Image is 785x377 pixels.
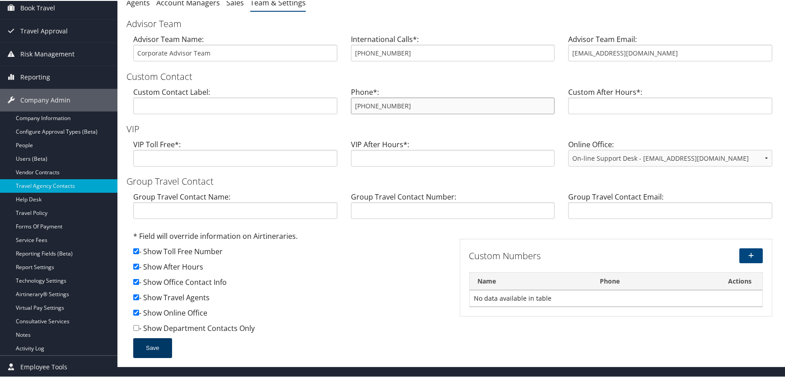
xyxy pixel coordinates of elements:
[718,272,762,289] th: Actions: activate to sort column ascending
[133,261,446,276] div: - Show After Hours
[20,88,70,111] span: Company Admin
[20,42,75,65] span: Risk Management
[126,33,344,68] div: Advisor Team Name:
[561,86,779,121] div: Custom After Hours*:
[133,276,446,291] div: - Show Office Contact Info
[592,272,718,289] th: Phone: activate to sort column ascending
[344,138,562,173] div: VIP After Hours*:
[469,249,663,261] h3: Custom Numbers
[344,33,562,68] div: International Calls*:
[126,122,779,135] h3: VIP
[133,322,446,337] div: - Show Department Contacts Only
[133,230,446,245] div: * Field will override information on Airtineraries.
[126,70,779,82] h3: Custom Contact
[561,191,779,225] div: Group Travel Contact Email:
[126,174,779,187] h3: Group Travel Contact
[133,337,172,357] button: Save
[126,138,344,173] div: VIP Toll Free*:
[126,17,779,29] h3: Advisor Team
[126,86,344,121] div: Custom Contact Label:
[133,245,446,261] div: - Show Toll Free Number
[133,291,446,307] div: - Show Travel Agents
[470,289,763,306] td: No data available in table
[126,191,344,225] div: Group Travel Contact Name:
[20,19,68,42] span: Travel Approval
[20,65,50,88] span: Reporting
[470,272,592,289] th: Name: activate to sort column descending
[344,86,562,121] div: Phone*:
[133,307,446,322] div: - Show Online Office
[561,33,779,68] div: Advisor Team Email:
[561,138,779,173] div: Online Office:
[344,191,562,225] div: Group Travel Contact Number:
